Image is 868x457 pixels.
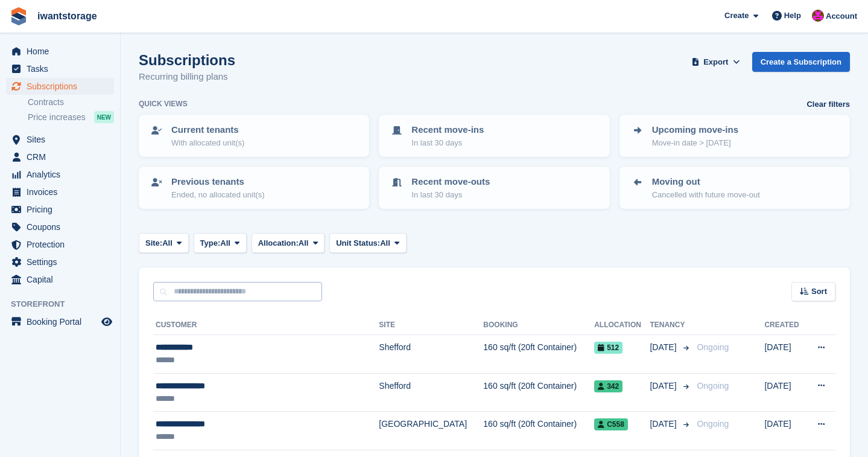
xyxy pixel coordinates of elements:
[27,313,99,330] span: Booking Portal
[483,335,594,374] td: 160 sq/ft (20ft Container)
[652,137,738,149] p: Move-in date > [DATE]
[826,10,857,22] span: Account
[806,98,850,110] a: Clear filters
[697,342,729,352] span: Ongoing
[764,412,805,450] td: [DATE]
[139,233,189,253] button: Site: All
[28,97,114,108] a: Contracts
[6,43,114,60] a: menu
[411,175,490,189] p: Recent move-outs
[764,316,805,335] th: Created
[153,316,379,335] th: Customer
[252,233,325,253] button: Allocation: All
[483,316,594,335] th: Booking
[379,335,483,374] td: Shefford
[621,116,849,156] a: Upcoming move-ins Move-in date > [DATE]
[621,168,849,208] a: Moving out Cancelled with future move-out
[299,237,309,249] span: All
[483,373,594,412] td: 160 sq/ft (20ft Container)
[27,219,99,235] span: Coupons
[594,418,628,430] span: C558
[379,373,483,412] td: Shefford
[139,70,235,84] p: Recurring billing plans
[145,237,162,249] span: Site:
[652,175,760,189] p: Moving out
[200,237,221,249] span: Type:
[139,98,188,109] h6: Quick views
[594,380,622,392] span: 342
[28,112,86,123] span: Price increases
[139,52,235,68] h1: Subscriptions
[171,123,244,137] p: Current tenants
[27,236,99,253] span: Protection
[27,201,99,218] span: Pricing
[171,137,244,149] p: With allocated unit(s)
[379,412,483,450] td: [GEOGRAPHIC_DATA]
[784,10,801,22] span: Help
[162,237,173,249] span: All
[171,175,265,189] p: Previous tenants
[764,373,805,412] td: [DATE]
[6,201,114,218] a: menu
[6,313,114,330] a: menu
[220,237,230,249] span: All
[650,341,679,354] span: [DATE]
[411,137,484,149] p: In last 30 days
[94,111,114,123] div: NEW
[329,233,406,253] button: Unit Status: All
[380,237,390,249] span: All
[594,342,622,354] span: 512
[6,271,114,288] a: menu
[764,335,805,374] td: [DATE]
[27,271,99,288] span: Capital
[411,189,490,201] p: In last 30 days
[483,412,594,450] td: 160 sq/ft (20ft Container)
[652,189,760,201] p: Cancelled with future move-out
[27,43,99,60] span: Home
[379,316,483,335] th: Site
[6,60,114,77] a: menu
[258,237,299,249] span: Allocation:
[689,52,743,72] button: Export
[11,298,120,310] span: Storefront
[650,418,679,430] span: [DATE]
[650,380,679,392] span: [DATE]
[6,184,114,200] a: menu
[752,52,850,72] a: Create a Subscription
[594,316,650,335] th: Allocation
[411,123,484,137] p: Recent move-ins
[6,254,114,270] a: menu
[171,189,265,201] p: Ended, no allocated unit(s)
[336,237,380,249] span: Unit Status:
[27,166,99,183] span: Analytics
[194,233,247,253] button: Type: All
[703,56,728,68] span: Export
[724,10,749,22] span: Create
[811,286,827,298] span: Sort
[812,10,824,22] img: Jonathan
[6,236,114,253] a: menu
[100,315,114,329] a: Preview store
[27,254,99,270] span: Settings
[27,149,99,165] span: CRM
[10,7,28,25] img: stora-icon-8386f47178a22dfd0bd8f6a31ec36ba5ce8667c1dd55bd0f319d3a0aa187defe.svg
[6,219,114,235] a: menu
[27,184,99,200] span: Invoices
[6,166,114,183] a: menu
[380,116,608,156] a: Recent move-ins In last 30 days
[6,149,114,165] a: menu
[6,78,114,95] a: menu
[652,123,738,137] p: Upcoming move-ins
[27,131,99,148] span: Sites
[697,381,729,391] span: Ongoing
[697,419,729,429] span: Ongoing
[28,110,114,124] a: Price increases NEW
[380,168,608,208] a: Recent move-outs In last 30 days
[650,316,692,335] th: Tenancy
[27,78,99,95] span: Subscriptions
[33,6,102,26] a: iwantstorage
[140,168,368,208] a: Previous tenants Ended, no allocated unit(s)
[6,131,114,148] a: menu
[27,60,99,77] span: Tasks
[140,116,368,156] a: Current tenants With allocated unit(s)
